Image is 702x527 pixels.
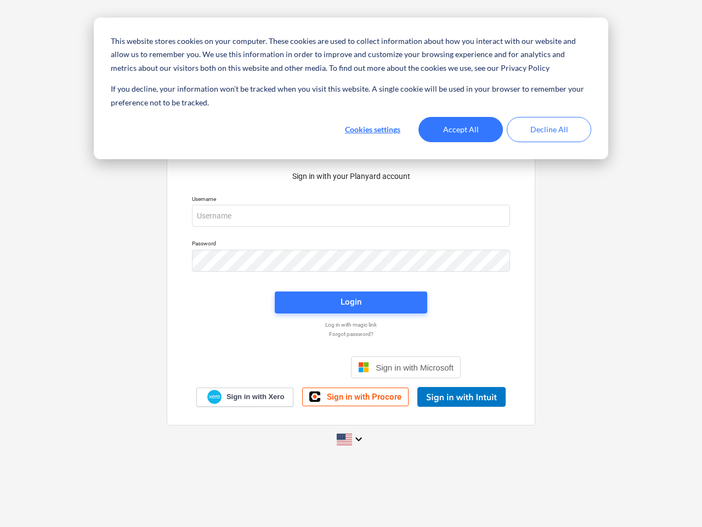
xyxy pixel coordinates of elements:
p: If you decline, your information won’t be tracked when you visit this website. A single cookie wi... [111,82,591,109]
button: Cookies settings [330,117,415,142]
img: Xero logo [207,390,222,405]
input: Username [192,205,510,227]
p: Username [192,195,510,205]
div: Cookie banner [94,18,608,159]
p: Password [192,240,510,249]
span: Sign in with Procore [327,392,401,402]
p: Sign in with your Planyard account [192,171,510,182]
button: Decline All [507,117,591,142]
p: This website stores cookies on your computer. These cookies are used to collect information about... [111,35,591,75]
button: Login [275,291,427,313]
i: keyboard_arrow_down [352,433,365,446]
iframe: Sign in with Google Button [236,355,348,379]
img: Microsoft logo [358,362,369,373]
a: Log in with magic link [186,321,516,328]
a: Forgot password? [186,330,516,338]
a: Sign in with Procore [302,388,409,406]
button: Accept All [418,117,503,142]
span: Sign in with Microsoft [376,363,454,372]
span: Sign in with Xero [227,392,284,402]
a: Sign in with Xero [196,388,294,407]
div: Login [341,295,361,309]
